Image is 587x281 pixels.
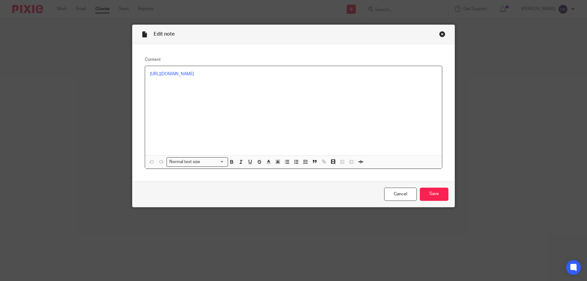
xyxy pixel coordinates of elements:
[384,188,417,201] a: Cancel
[202,159,224,165] input: Search for option
[154,32,175,37] span: Edit note
[420,188,448,201] input: Save
[150,72,194,76] a: [URL][DOMAIN_NAME]
[168,159,202,165] span: Normal text size
[145,57,443,63] label: Content
[167,157,228,167] div: Search for option
[439,31,445,37] div: Close this dialog window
